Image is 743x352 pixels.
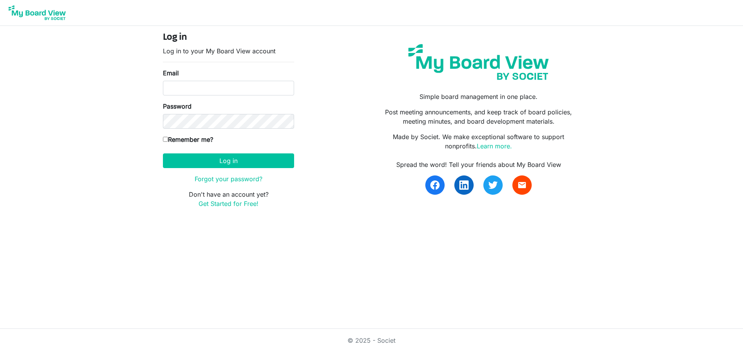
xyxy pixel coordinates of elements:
img: facebook.svg [430,180,440,190]
div: Spread the word! Tell your friends about My Board View [377,160,580,169]
button: Log in [163,153,294,168]
img: my-board-view-societ.svg [402,38,555,86]
a: © 2025 - Societ [348,337,395,344]
p: Simple board management in one place. [377,92,580,101]
label: Password [163,102,192,111]
p: Don't have an account yet? [163,190,294,208]
p: Log in to your My Board View account [163,46,294,56]
img: linkedin.svg [459,180,469,190]
a: Learn more. [477,142,512,150]
p: Post meeting announcements, and keep track of board policies, meeting minutes, and board developm... [377,107,580,126]
p: Made by Societ. We make exceptional software to support nonprofits. [377,132,580,151]
span: email [517,180,527,190]
a: email [512,175,532,195]
img: twitter.svg [488,180,498,190]
label: Email [163,68,179,78]
h4: Log in [163,32,294,43]
a: Get Started for Free! [199,200,259,207]
img: My Board View Logo [6,3,68,22]
a: Forgot your password? [195,175,262,183]
label: Remember me? [163,135,213,144]
input: Remember me? [163,137,168,142]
